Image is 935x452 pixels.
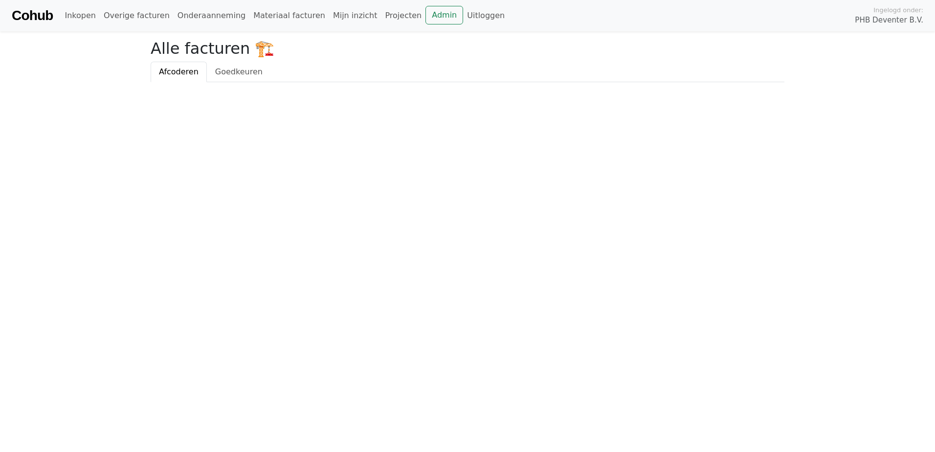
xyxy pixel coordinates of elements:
span: Goedkeuren [215,67,263,76]
h2: Alle facturen 🏗️ [151,39,784,58]
span: Afcoderen [159,67,199,76]
a: Uitloggen [463,6,509,25]
a: Mijn inzicht [329,6,381,25]
a: Onderaanneming [174,6,249,25]
a: Projecten [381,6,425,25]
a: Afcoderen [151,62,207,82]
a: Cohub [12,4,53,27]
a: Admin [425,6,463,24]
a: Inkopen [61,6,99,25]
a: Overige facturen [100,6,174,25]
a: Materiaal facturen [249,6,329,25]
span: Ingelogd onder: [873,5,923,15]
a: Goedkeuren [207,62,271,82]
span: PHB Deventer B.V. [855,15,923,26]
